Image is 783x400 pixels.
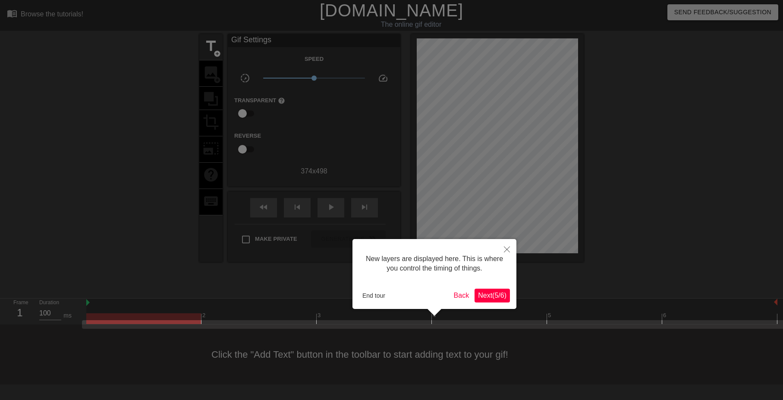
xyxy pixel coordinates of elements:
[359,246,510,282] div: New layers are displayed here. This is where you control the timing of things.
[359,289,389,302] button: End tour
[478,292,506,299] span: Next ( 5 / 6 )
[475,289,510,302] button: Next
[497,239,516,259] button: Close
[450,289,473,302] button: Back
